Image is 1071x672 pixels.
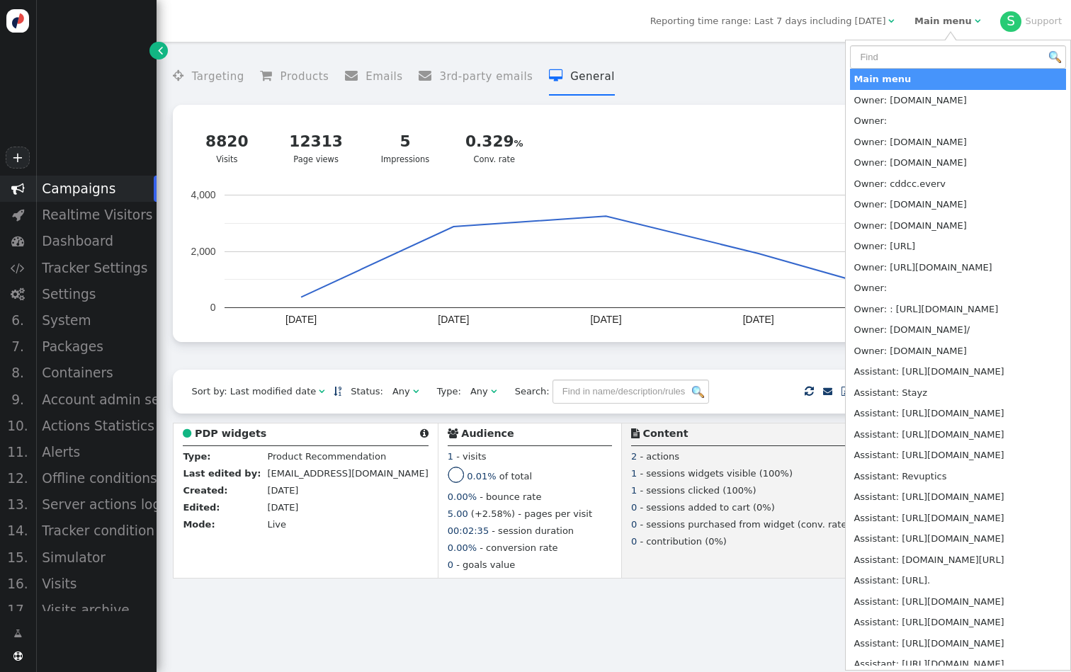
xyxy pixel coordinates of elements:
[267,468,428,479] span: [EMAIL_ADDRESS][DOMAIN_NAME]
[183,485,227,496] b: Created:
[850,633,1065,654] td: Assistant: [URL][DOMAIN_NAME]
[341,385,383,399] span: Status:
[373,130,438,154] div: 5
[850,299,1065,320] td: Owner: : [URL][DOMAIN_NAME]
[462,130,527,166] div: Conv. rate
[454,123,535,174] a: 0.329Conv. rate
[650,16,886,26] span: Reporting time range: Last 7 days including [DATE]
[850,132,1065,153] td: Owner: [DOMAIN_NAME]
[182,191,987,333] svg: A chart.
[183,468,261,479] b: Last edited by:
[191,189,216,200] text: 4,000
[518,508,592,519] span: - pages per visit
[35,281,157,307] div: Settings
[643,428,688,439] b: Content
[850,319,1065,341] td: Owner: [DOMAIN_NAME]/
[195,130,260,154] div: 8820
[640,519,868,530] span: - sessions purchased from widget (conv. rate 0%)
[373,130,438,166] div: Impressions
[631,451,637,462] span: 2
[35,465,157,491] div: Offline conditions
[850,173,1065,195] td: Owner: cddcc.everv
[267,519,286,530] span: Live
[392,385,410,399] div: Any
[35,597,157,623] div: Visits archive
[850,486,1065,508] td: Assistant: [URL][DOMAIN_NAME]
[419,69,439,82] span: 
[413,387,419,396] span: 
[35,176,157,202] div: Campaigns
[850,445,1065,466] td: Assistant: [URL][DOMAIN_NAME]
[11,182,25,195] span: 
[173,58,244,96] li: Targeting
[448,525,489,536] span: 00:02:35
[6,147,30,169] a: +
[448,508,468,519] span: 5.00
[850,194,1065,215] td: Owner: [DOMAIN_NAME]
[640,468,793,479] span: - sessions widgets visible (100%)
[267,451,386,462] span: Product Recommendation
[462,130,527,154] div: 0.329
[35,307,157,334] div: System
[419,58,533,96] li: 3rd-party emails
[850,612,1065,633] td: Assistant: [URL][DOMAIN_NAME]
[823,386,832,397] a: 
[283,130,348,166] div: Page views
[461,428,514,439] b: Audience
[854,74,911,84] b: Main menu
[283,130,348,154] div: 12313
[334,387,341,396] span: Sorted in descending order
[850,403,1065,424] td: Assistant: [URL][DOMAIN_NAME]
[334,386,341,397] a: 
[35,571,157,597] div: Visits
[631,502,637,513] span: 0
[640,451,679,462] span: - actions
[260,69,280,82] span: 
[173,69,191,82] span: 
[35,334,157,360] div: Packages
[850,570,1065,591] td: Assistant: [URL].
[12,208,24,222] span: 
[448,451,453,462] span: 1
[549,58,615,96] li: General
[549,69,570,82] span: 
[35,360,157,386] div: Containers
[35,202,157,228] div: Realtime Visitors
[552,380,709,404] input: Find in name/description/rules
[1049,51,1061,63] img: icon_search.png
[640,536,727,547] span: - contribution (0%)
[191,246,216,257] text: 2,000
[35,413,157,439] div: Actions Statistics
[13,627,22,641] span: 
[35,255,157,281] div: Tracker Settings
[11,287,25,301] span: 
[420,428,429,438] span: 
[210,302,216,313] text: 0
[35,518,157,544] div: Tracker condition state
[456,451,486,462] span: - visits
[35,491,157,518] div: Server actions log
[35,228,157,254] div: Dashboard
[470,385,488,399] div: Any
[267,485,298,496] span: [DATE]
[631,519,637,530] span: 0
[480,491,541,502] span: - bounce rate
[631,428,640,438] span: 
[850,424,1065,445] td: Assistant: [URL][DOMAIN_NAME]
[506,386,550,397] span: Search:
[743,314,774,325] text: [DATE]
[492,525,574,536] span: - session duration
[183,428,191,438] span: 
[850,215,1065,237] td: Owner: [DOMAIN_NAME]
[631,536,637,547] span: 0
[195,130,260,166] div: Visits
[888,16,894,25] span: 
[975,16,980,25] span: 
[640,485,756,496] span: - sessions clicked (100%)
[805,383,814,399] span: 
[428,385,461,399] span: Type:
[149,42,167,59] a: 
[285,314,317,325] text: [DATE]
[35,439,157,465] div: Alerts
